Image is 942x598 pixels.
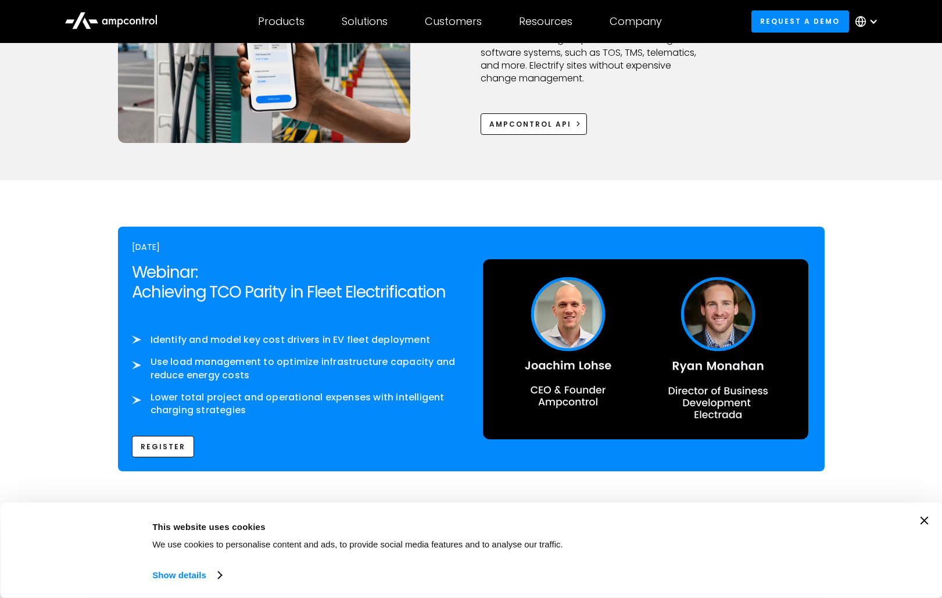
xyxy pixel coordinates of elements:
div: Resources [519,15,572,28]
a: Show details [152,567,221,584]
div: Company [610,15,662,28]
a: REgister [132,436,195,457]
li: Identify and model key cost drivers in EV fleet deployment [132,334,460,346]
div: Solutions [342,15,388,28]
li: Use load management to optimize infrastructure capacity and reduce energy costs [132,356,460,382]
button: Okay [732,517,898,550]
p: ‍ [132,320,460,333]
div: Customers [425,15,482,28]
div: [DATE] [132,241,460,253]
a: Ampcontrol APi [481,113,588,135]
a: Request a demo [751,10,849,32]
div: This website uses cookies [152,520,706,533]
li: Lower total project and operational expenses with intelligent charging strategies [132,391,460,417]
button: Close banner [920,517,928,525]
div: Ampcontrol APi [489,119,571,130]
h2: Webinar: Achieving TCO Parity in Fleet Electrification [132,263,460,302]
div: Products [258,15,305,28]
p: Connect EV charger operations to existing software systems, such as TOS, TMS, telematics, and mor... [481,33,704,85]
span: We use cookies to personalise content and ads, to provide social media features and to analyse ou... [152,539,563,549]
